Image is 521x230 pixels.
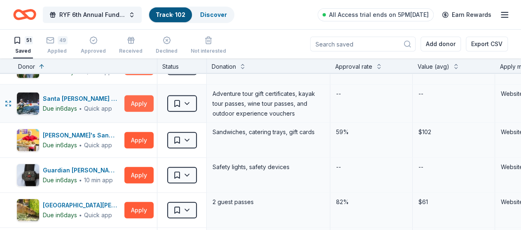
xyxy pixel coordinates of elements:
[212,62,236,72] div: Donation
[119,48,143,54] div: Received
[43,140,77,150] div: Due in 6 days
[119,33,143,58] button: Received
[84,211,112,219] div: Quick app
[43,200,121,210] div: [GEOGRAPHIC_DATA][PERSON_NAME]
[16,92,121,115] button: Image for Santa Barbara Adventure CompanySanta [PERSON_NAME] Adventure CompanyDue in6days∙Quick app
[335,126,407,138] div: 59%
[148,7,234,23] button: Track· 102Discover
[79,177,82,184] span: ∙
[418,196,490,208] div: $61
[84,105,112,113] div: Quick app
[212,88,325,119] div: Adventure tour gift certificates, kayak tour passes, wine tour passes, and outdoor experience vou...
[13,5,36,24] a: Home
[212,196,325,208] div: 2 guest passes
[79,142,82,149] span: ∙
[335,196,407,208] div: 82%
[43,94,121,104] div: Santa [PERSON_NAME] Adventure Company
[421,37,461,51] button: Add donor
[46,33,68,58] button: 49Applied
[191,48,226,54] div: Not interested
[335,161,342,173] div: --
[310,37,416,51] input: Search saved
[58,36,68,44] div: 49
[81,48,106,54] div: Approved
[59,10,125,20] span: RYF 6th Annual Fundraiser Gala - Lights, Camera, Auction!
[84,176,113,184] div: 10 min app
[16,129,121,152] button: Image for Ike's Sandwiches[PERSON_NAME]'s SandwichesDue in6days∙Quick app
[124,132,154,149] button: Apply
[156,11,185,18] a: Track· 102
[16,199,121,222] button: Image for Santa Barbara Zoo[GEOGRAPHIC_DATA][PERSON_NAME]Due in6days∙Quick app
[43,7,142,23] button: RYF 6th Annual Fundraiser Gala - Lights, Camera, Auction!
[43,210,77,220] div: Due in 6 days
[81,33,106,58] button: Approved
[335,62,372,72] div: Approval rate
[124,95,154,112] button: Apply
[43,130,121,140] div: [PERSON_NAME]'s Sandwiches
[329,10,429,20] span: All Access trial ends on 5PM[DATE]
[335,88,342,100] div: --
[418,161,424,173] div: --
[43,104,77,114] div: Due in 6 days
[84,141,112,149] div: Quick app
[43,175,77,185] div: Due in 6 days
[418,126,490,138] div: $102
[17,199,39,221] img: Image for Santa Barbara Zoo
[156,33,178,58] button: Declined
[18,62,35,72] div: Donor
[17,129,39,151] img: Image for Ike's Sandwiches
[318,8,434,21] a: All Access trial ends on 5PM[DATE]
[418,88,424,100] div: --
[79,105,82,112] span: ∙
[43,165,121,175] div: Guardian [PERSON_NAME]
[156,44,178,51] div: Declined
[418,62,449,72] div: Value (avg)
[25,36,33,44] div: 51
[437,7,496,22] a: Earn Rewards
[17,93,39,115] img: Image for Santa Barbara Adventure Company
[212,126,325,138] div: Sandwiches, catering trays, gift cards
[212,161,325,173] div: Safety lights, safety devices
[157,58,207,73] div: Status
[13,33,33,58] button: 51Saved
[46,48,68,54] div: Applied
[124,167,154,184] button: Apply
[124,202,154,218] button: Apply
[466,37,508,51] button: Export CSV
[79,211,82,218] span: ∙
[191,33,226,58] button: Not interested
[17,164,39,186] img: Image for Guardian Angel Device
[13,48,33,54] div: Saved
[200,11,227,18] a: Discover
[16,164,121,187] button: Image for Guardian Angel DeviceGuardian [PERSON_NAME]Due in6days∙10 min app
